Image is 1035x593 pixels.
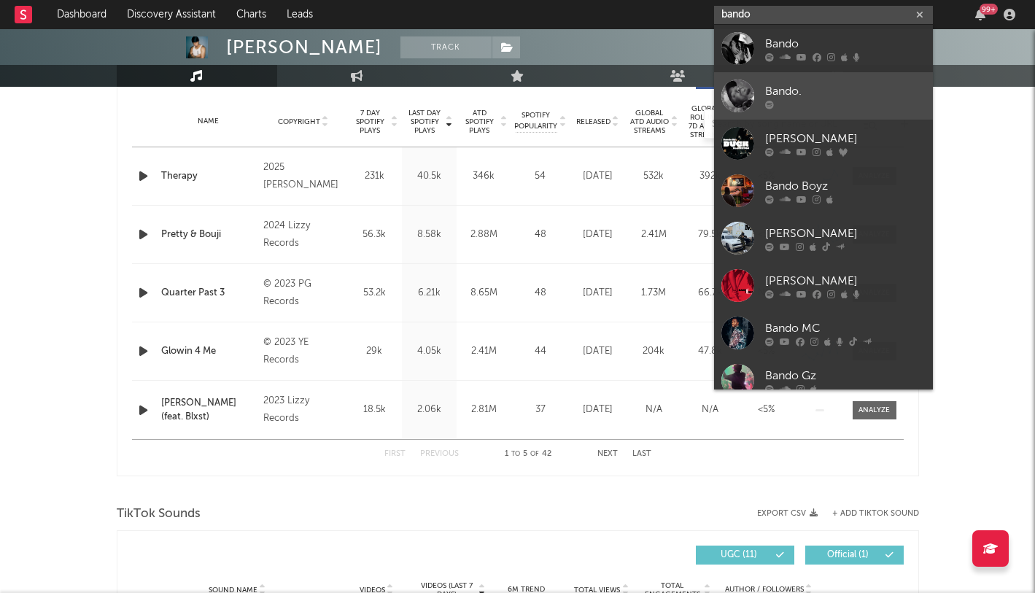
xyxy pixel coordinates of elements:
[714,25,933,72] a: Bando
[351,169,398,184] div: 231k
[351,344,398,359] div: 29k
[161,286,257,301] a: Quarter Past 3
[980,4,998,15] div: 99 +
[975,9,985,20] button: 99+
[460,109,499,135] span: ATD Spotify Plays
[420,450,459,458] button: Previous
[515,344,566,359] div: 44
[351,228,398,242] div: 56.3k
[714,120,933,167] a: [PERSON_NAME]
[714,262,933,309] a: [PERSON_NAME]
[696,546,794,565] button: UGC(11)
[573,286,622,301] div: [DATE]
[460,403,508,417] div: 2.81M
[686,228,734,242] div: 79.5k
[765,35,926,53] div: Bando
[629,109,670,135] span: Global ATD Audio Streams
[515,169,566,184] div: 54
[765,82,926,100] div: Bando.
[460,344,508,359] div: 2.41M
[226,36,382,58] div: [PERSON_NAME]
[161,228,257,242] a: Pretty & Bouji
[765,130,926,147] div: [PERSON_NAME]
[573,228,622,242] div: [DATE]
[629,169,678,184] div: 532k
[351,109,389,135] span: 7 Day Spotify Plays
[686,286,734,301] div: 66.7k
[714,214,933,262] a: [PERSON_NAME]
[686,403,734,417] div: N/A
[263,159,343,194] div: 2025 [PERSON_NAME]
[161,396,257,425] a: [PERSON_NAME] (feat. Blxst)
[406,228,453,242] div: 8.58k
[117,505,201,523] span: TikTok Sounds
[714,6,933,24] input: Search for artists
[460,228,508,242] div: 2.88M
[263,217,343,252] div: 2024 Lizzy Records
[460,286,508,301] div: 8.65M
[705,551,772,559] span: UGC ( 11 )
[815,551,882,559] span: Official ( 1 )
[351,286,398,301] div: 53.2k
[632,450,651,458] button: Last
[714,357,933,404] a: Bando Gz
[765,225,926,242] div: [PERSON_NAME]
[757,509,818,518] button: Export CSV
[161,344,257,359] a: Glowin 4 Me
[406,169,453,184] div: 40.5k
[629,228,678,242] div: 2.41M
[351,403,398,417] div: 18.5k
[765,367,926,384] div: Bando Gz
[263,392,343,427] div: 2023 Lizzy Records
[573,169,622,184] div: [DATE]
[832,510,919,518] button: + Add TikTok Sound
[714,72,933,120] a: Bando.
[629,344,678,359] div: 204k
[714,309,933,357] a: Bando MC
[629,286,678,301] div: 1.73M
[406,109,444,135] span: Last Day Spotify Plays
[515,286,566,301] div: 48
[406,344,453,359] div: 4.05k
[714,167,933,214] a: Bando Boyz
[742,403,791,417] div: <5%
[818,510,919,518] button: + Add TikTok Sound
[406,286,453,301] div: 6.21k
[573,344,622,359] div: [DATE]
[686,169,734,184] div: 392k
[686,104,726,139] span: Global Rolling 7D Audio Streams
[805,546,904,565] button: Official(1)
[765,319,926,337] div: Bando MC
[597,450,618,458] button: Next
[161,169,257,184] a: Therapy
[530,451,539,457] span: of
[515,403,566,417] div: 37
[686,344,734,359] div: 47.8k
[406,403,453,417] div: 2.06k
[629,403,678,417] div: N/A
[705,119,858,131] input: Search by song name or URL
[460,169,508,184] div: 346k
[263,276,343,311] div: © 2023 PG Records
[573,403,622,417] div: [DATE]
[515,228,566,242] div: 48
[488,446,568,463] div: 1 5 42
[384,450,406,458] button: First
[400,36,492,58] button: Track
[765,272,926,290] div: [PERSON_NAME]
[263,334,343,369] div: © 2023 YE Records
[765,177,926,195] div: Bando Boyz
[511,451,520,457] span: to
